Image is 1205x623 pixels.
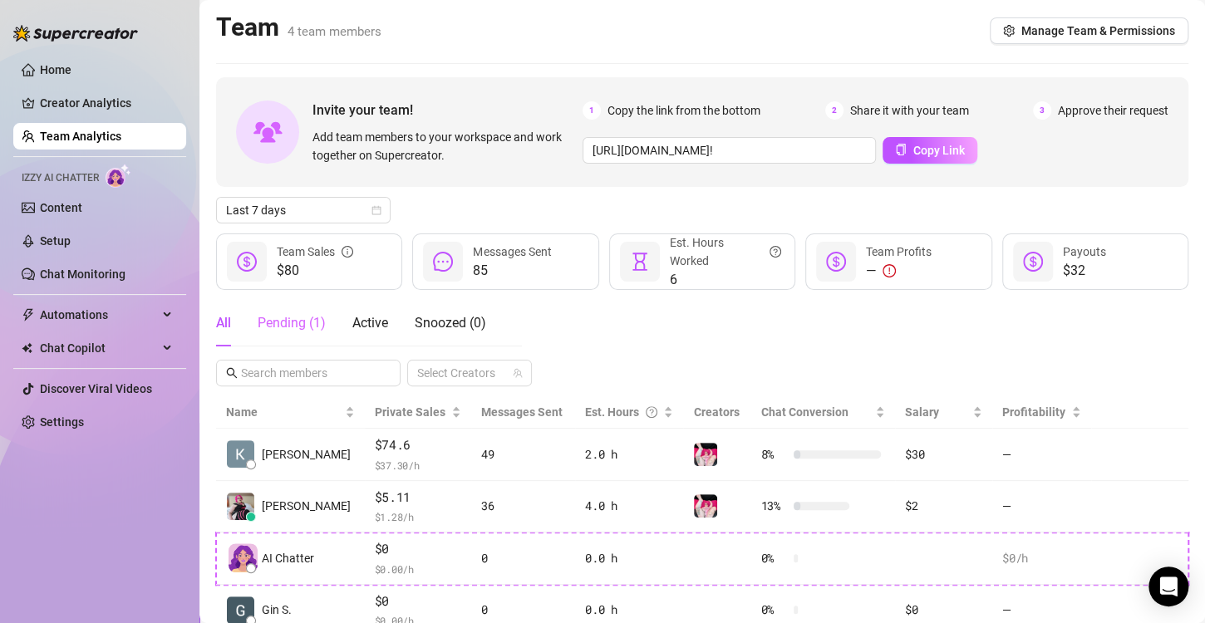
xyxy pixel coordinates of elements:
[1063,245,1106,258] span: Payouts
[226,367,238,379] span: search
[895,144,907,155] span: copy
[262,601,292,619] span: Gin S.
[905,497,982,515] div: $2
[481,405,563,419] span: Messages Sent
[1148,567,1188,606] div: Open Intercom Messenger
[1058,101,1168,120] span: Approve their request
[40,267,125,281] a: Chat Monitoring
[375,488,461,508] span: $5.11
[415,315,486,331] span: Snoozed ( 0 )
[227,493,254,520] img: Britney Black
[40,302,158,328] span: Automations
[670,270,781,290] span: 6
[22,308,35,321] span: thunderbolt
[40,90,173,116] a: Creator Analytics
[760,601,787,619] span: 0 %
[905,445,982,464] div: $30
[258,313,326,333] div: Pending ( 1 )
[40,234,71,248] a: Setup
[22,342,32,354] img: Chat Copilot
[216,12,381,43] h2: Team
[312,128,576,164] span: Add team members to your workspace and work together on Supercreator.
[481,445,565,464] div: 49
[262,549,314,567] span: AI Chatter
[237,252,257,272] span: dollar-circle
[481,497,565,515] div: 36
[312,100,583,120] span: Invite your team!
[277,243,353,261] div: Team Sales
[375,539,461,559] span: $0
[760,405,848,419] span: Chat Conversion
[630,252,650,272] span: hourglass
[585,601,673,619] div: 0.0 h
[760,497,787,515] span: 13 %
[866,245,932,258] span: Team Profits
[992,429,1091,481] td: —
[262,497,351,515] span: [PERSON_NAME]
[883,264,896,277] span: exclamation-circle
[694,494,717,518] img: emopink69
[375,591,461,611] span: $0
[481,601,565,619] div: 0
[262,445,351,464] span: [PERSON_NAME]
[40,415,84,429] a: Settings
[760,445,787,464] span: 8 %
[13,25,138,42] img: logo-BBDzfeDw.svg
[1002,405,1065,419] span: Profitability
[40,63,71,76] a: Home
[106,164,131,188] img: AI Chatter
[277,261,353,281] span: $80
[585,497,673,515] div: 4.0 h
[1003,25,1015,37] span: setting
[992,481,1091,533] td: —
[607,101,760,120] span: Copy the link from the bottom
[371,205,381,215] span: calendar
[481,549,565,567] div: 0
[40,130,121,143] a: Team Analytics
[585,549,673,567] div: 0.0 h
[342,243,353,261] span: info-circle
[1002,549,1081,567] div: $0 /h
[433,252,453,272] span: message
[375,508,461,525] span: $ 1.28 /h
[375,457,461,473] span: $ 37.30 /h
[583,101,601,120] span: 1
[585,403,660,421] div: Est. Hours
[670,233,781,270] div: Est. Hours Worked
[241,364,377,382] input: Search members
[216,396,365,429] th: Name
[375,435,461,455] span: $74.6
[22,170,99,186] span: Izzy AI Chatter
[40,201,82,214] a: Content
[905,601,982,619] div: $0
[226,198,381,223] span: Last 7 days
[694,443,717,466] img: emopink69
[1023,252,1043,272] span: dollar-circle
[770,233,781,270] span: question-circle
[375,561,461,577] span: $ 0.00 /h
[760,549,787,567] span: 0 %
[375,405,445,419] span: Private Sales
[226,403,342,421] span: Name
[866,261,932,281] div: —
[229,543,258,572] img: izzy-ai-chatter-avatar-DDCN_rTZ.svg
[683,396,750,429] th: Creators
[288,24,381,39] span: 4 team members
[990,17,1188,44] button: Manage Team & Permissions
[40,335,158,361] span: Chat Copilot
[473,245,551,258] span: Messages Sent
[1021,24,1175,37] span: Manage Team & Permissions
[883,137,977,164] button: Copy Link
[905,405,939,419] span: Salary
[826,252,846,272] span: dollar-circle
[1033,101,1051,120] span: 3
[1063,261,1106,281] span: $32
[513,368,523,378] span: team
[216,313,231,333] div: All
[40,382,152,395] a: Discover Viral Videos
[352,315,388,331] span: Active
[646,403,657,421] span: question-circle
[850,101,969,120] span: Share it with your team
[227,440,254,468] img: Kauany Fatima
[473,261,551,281] span: 85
